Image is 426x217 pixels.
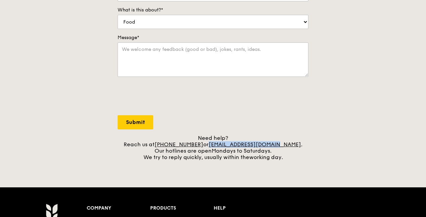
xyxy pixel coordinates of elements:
[209,141,301,148] a: [EMAIL_ADDRESS][DOMAIN_NAME]
[150,204,214,213] div: Products
[212,148,271,154] span: Mondays to Saturdays.
[118,7,308,13] label: What is this about?*
[118,34,308,41] label: Message*
[214,204,277,213] div: Help
[87,204,150,213] div: Company
[118,135,308,160] div: Need help? Reach us at or . Our hotlines are open We try to reply quickly, usually within the
[249,154,283,160] span: working day.
[155,141,203,148] a: [PHONE_NUMBER]
[118,84,220,110] iframe: reCAPTCHA
[118,115,153,129] input: Submit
